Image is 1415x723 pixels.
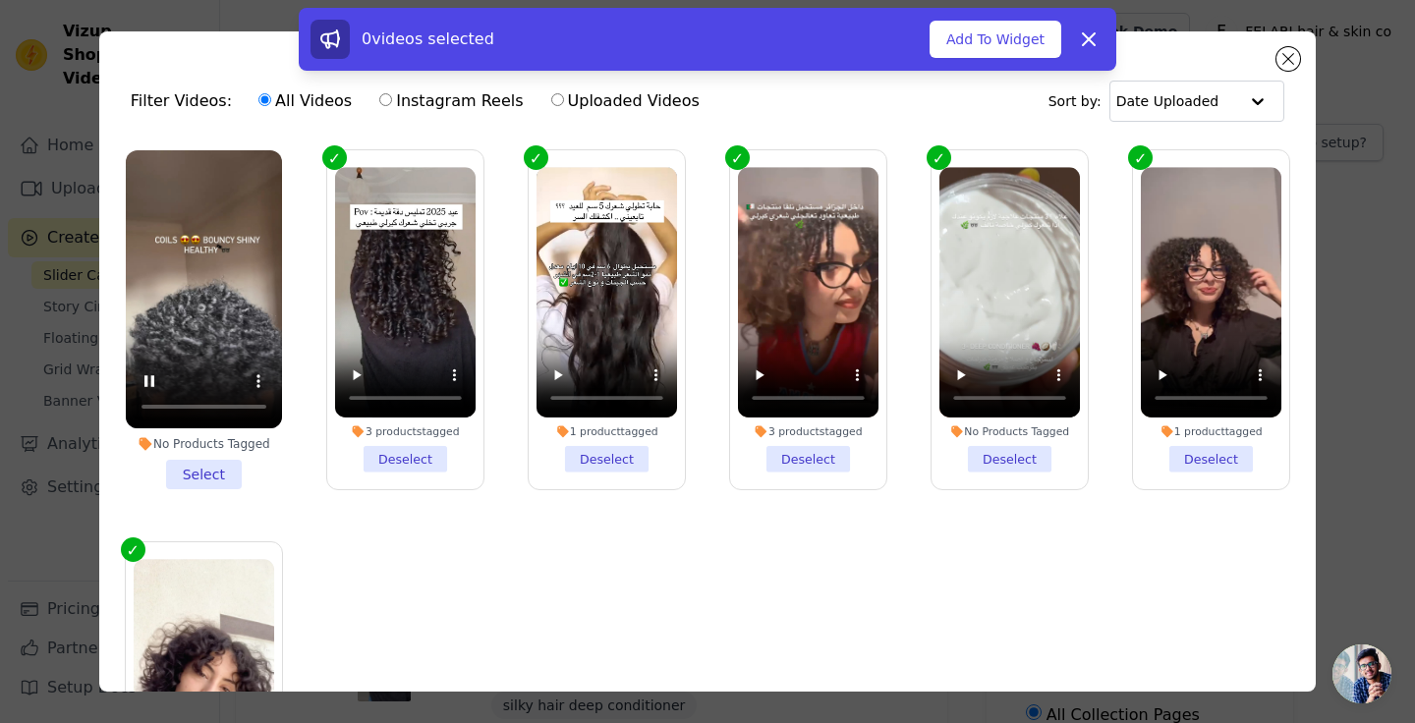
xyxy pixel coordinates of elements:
[930,21,1061,58] button: Add To Widget
[126,436,282,452] div: No Products Tagged
[257,88,353,114] label: All Videos
[335,424,476,438] div: 3 products tagged
[1141,424,1281,438] div: 1 product tagged
[1048,81,1285,122] div: Sort by:
[939,424,1080,438] div: No Products Tagged
[550,88,701,114] label: Uploaded Videos
[1332,644,1391,703] a: Ouvrir le chat
[131,79,710,124] div: Filter Videos:
[537,424,677,438] div: 1 product tagged
[738,424,878,438] div: 3 products tagged
[378,88,524,114] label: Instagram Reels
[362,29,494,48] span: 0 videos selected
